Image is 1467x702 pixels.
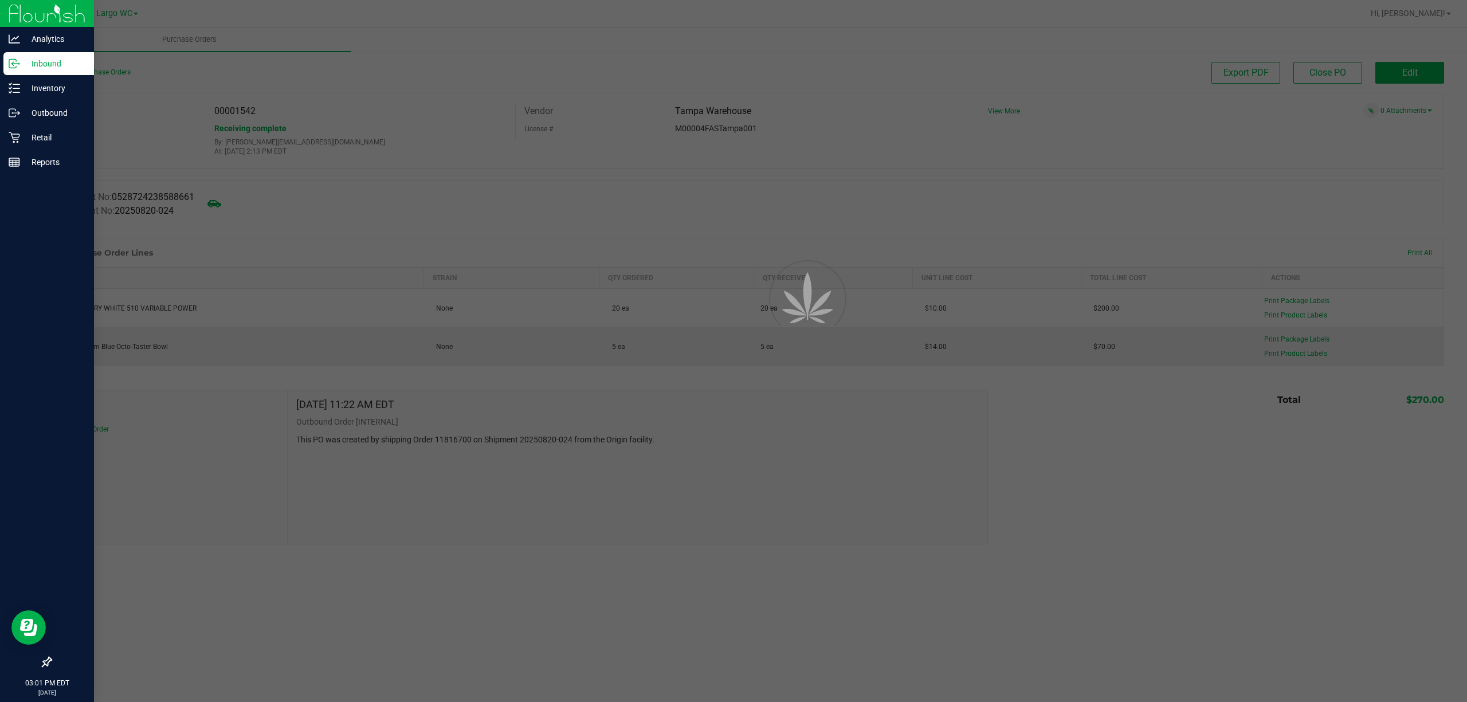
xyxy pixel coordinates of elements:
p: Inventory [20,81,89,95]
p: 03:01 PM EDT [5,678,89,688]
p: Inbound [20,57,89,70]
p: [DATE] [5,688,89,697]
inline-svg: Retail [9,132,20,143]
iframe: Resource center [11,610,46,645]
inline-svg: Outbound [9,107,20,119]
p: Retail [20,131,89,144]
p: Analytics [20,32,89,46]
inline-svg: Analytics [9,33,20,45]
inline-svg: Inbound [9,58,20,69]
inline-svg: Reports [9,156,20,168]
p: Outbound [20,106,89,120]
p: Reports [20,155,89,169]
inline-svg: Inventory [9,83,20,94]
